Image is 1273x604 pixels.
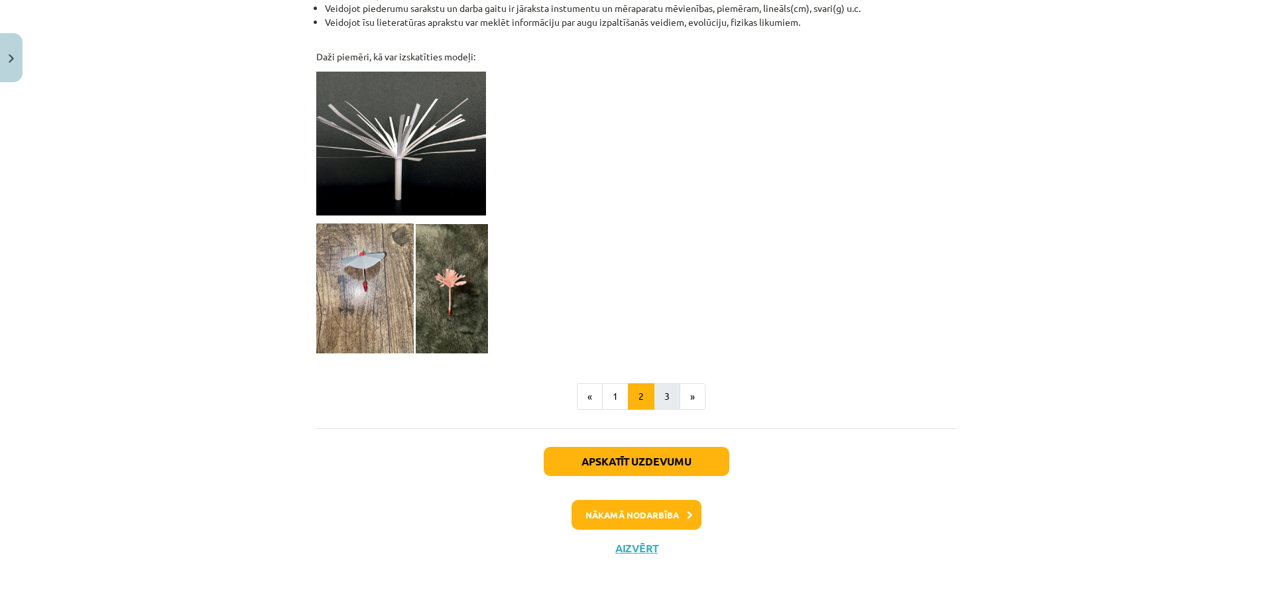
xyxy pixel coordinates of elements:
button: 1 [602,383,629,410]
button: Aizvērt [611,542,662,555]
button: 2 [628,383,654,410]
button: Apskatīt uzdevumu [544,447,729,476]
button: 3 [654,383,680,410]
nav: Page navigation example [316,383,957,410]
button: » [680,383,705,410]
p: Daži piemēri, kā var izskatīties modeļi: [316,36,957,64]
li: Veidojot piederumu sarakstu un darba gaitu ir jāraksta instumentu un mēraparatu mēvienības, piemē... [325,1,957,15]
li: Veidojot īsu lieteratūras aprakstu var meklēt informāciju par augu izpaltīšanās veidiem, evolūcij... [325,15,957,29]
button: « [577,383,603,410]
img: icon-close-lesson-0947bae3869378f0d4975bcd49f059093ad1ed9edebbc8119c70593378902aed.svg [9,54,14,63]
button: Nākamā nodarbība [572,500,701,530]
